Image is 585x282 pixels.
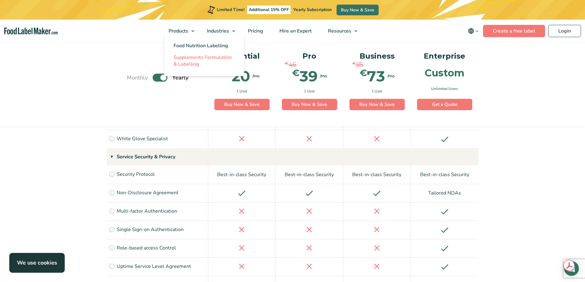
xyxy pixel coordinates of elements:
div: 39 [292,69,318,83]
a: Food Nutrition Labelling [164,40,244,52]
a: Buy Now & Save [349,99,405,110]
p: Role-based access Control [117,244,176,252]
p: Security Protocol [117,171,155,179]
p: Pro [282,50,337,62]
span: € [353,60,356,67]
span: 1 User [372,88,382,94]
a: Buy Now & Save [282,99,337,110]
a: Create a free label [483,25,545,37]
span: Industries [205,28,230,34]
div: 73 [360,69,385,83]
a: Pricing [240,20,270,42]
div: Tailored NDAs [411,184,478,202]
span: Unlimited Users [431,86,458,91]
span: Limited Time! [217,7,244,13]
a: Supplements Formulation & Labelling [164,52,244,70]
a: Resources [320,20,361,42]
span: Yearly Subscription [293,7,332,13]
span: Monthly [127,74,148,82]
div: Best-in-class Security [343,165,411,184]
div: Best-in-class Security [208,165,276,184]
a: Hire an Expert [271,20,318,42]
div: Custom [425,68,464,78]
a: Industries [199,20,238,42]
p: Uptime Service Level Agreement [117,263,191,271]
span: 1 User [304,88,315,94]
span: € [292,69,299,78]
span: /mo [252,73,259,79]
p: Multi-factor Authentication [117,207,177,215]
span: 46 [289,60,297,69]
span: Pricing [246,28,264,34]
div: Best-in-class Security [276,165,343,184]
p: Single Sign-on Authentication [117,226,184,234]
span: Resources [326,28,352,34]
span: Supplements Formulation & Labelling [174,54,232,68]
a: Buy Now & Save [214,99,270,110]
div: Service Security & Privacy [107,148,478,165]
a: Buy Now & Save [337,5,379,15]
div: 20 [224,69,250,83]
span: € [285,60,289,67]
span: Additional 15% OFF [247,6,291,14]
span: 85 [356,60,363,69]
span: € [224,69,232,78]
span: Products [167,28,189,34]
div: Best-in-class Security [411,165,478,184]
span: Hire an Expert [278,28,312,34]
p: Business [349,50,405,62]
span: Yearly [172,74,188,82]
p: Non-Disclosure Agreement [117,189,178,197]
strong: We use cookies [17,259,57,266]
a: Get a Quote [417,99,472,110]
span: /mo [388,73,395,79]
a: Products [161,20,197,42]
span: € [360,69,367,78]
label: Toggle [153,74,167,82]
span: /mo [320,73,327,79]
span: 1 User [236,88,247,94]
p: White Glove Specialist [117,135,168,143]
a: Login [548,25,581,37]
p: Enterprise [417,50,472,62]
span: Food Nutrition Labelling [174,42,228,49]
